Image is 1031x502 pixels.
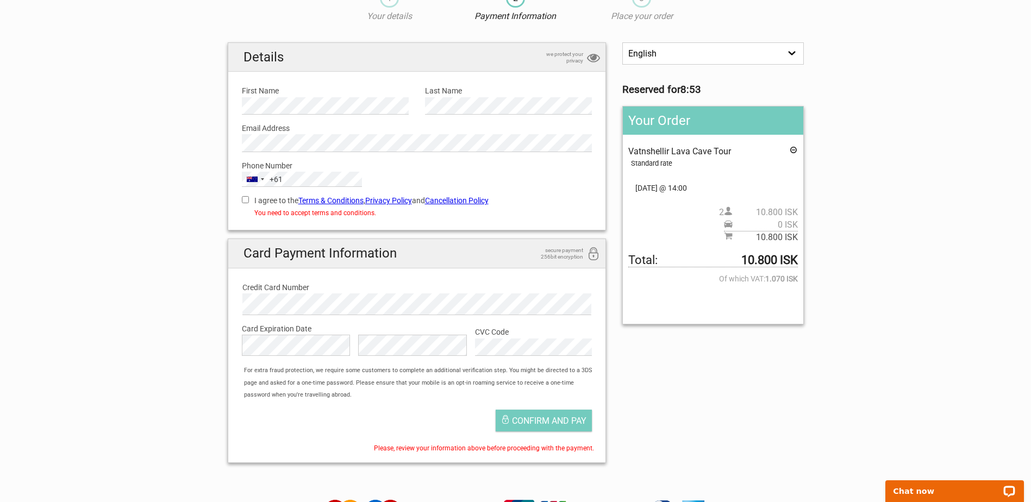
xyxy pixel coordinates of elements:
[579,10,705,22] p: Place your order
[512,416,586,426] span: Confirm and pay
[239,365,605,401] div: For extra fraud protection, we require some customers to complete an additional verification step...
[628,254,797,267] span: Total to be paid
[623,106,803,135] h2: Your Order
[529,247,583,260] span: secure payment 256bit encryption
[631,158,797,170] div: Standard rate
[242,194,592,206] label: I agree to the , and
[242,122,592,134] label: Email Address
[628,146,731,156] span: Vatnshellir Lava Cave Tour
[242,85,409,97] label: First Name
[733,219,798,231] span: 0 ISK
[587,51,600,66] i: privacy protection
[270,173,283,185] div: +61
[326,10,452,22] p: Your details
[475,326,592,338] label: CVC Code
[452,10,578,22] p: Payment Information
[496,410,592,431] button: Confirm and pay
[365,196,412,205] a: Privacy Policy
[242,281,592,293] label: Credit Card Number
[733,231,798,243] span: 10.800 ISK
[628,273,797,285] span: Of which VAT:
[765,273,798,285] strong: 1.070 ISK
[878,468,1031,502] iframe: LiveChat chat widget
[680,84,701,96] strong: 8:53
[425,85,592,97] label: Last Name
[242,323,592,335] label: Card Expiration Date
[425,196,489,205] a: Cancellation Policy
[242,160,592,172] label: Phone Number
[733,206,798,218] span: 10.800 ISK
[298,196,364,205] a: Terms & Conditions
[724,219,798,231] span: Pickup price
[234,442,601,454] div: Please, review your information above before proceeding with the payment.
[622,84,803,96] h3: Reserved for
[242,172,283,186] button: Selected country
[228,239,606,268] h2: Card Payment Information
[719,206,798,218] span: 2 person(s)
[587,247,600,262] i: 256bit encryption
[228,43,606,72] h2: Details
[628,182,797,194] span: [DATE] @ 14:00
[242,207,592,219] div: You need to accept terms and conditions.
[529,51,583,64] span: we protect your privacy
[741,254,798,266] strong: 10.800 ISK
[724,231,798,243] span: Subtotal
